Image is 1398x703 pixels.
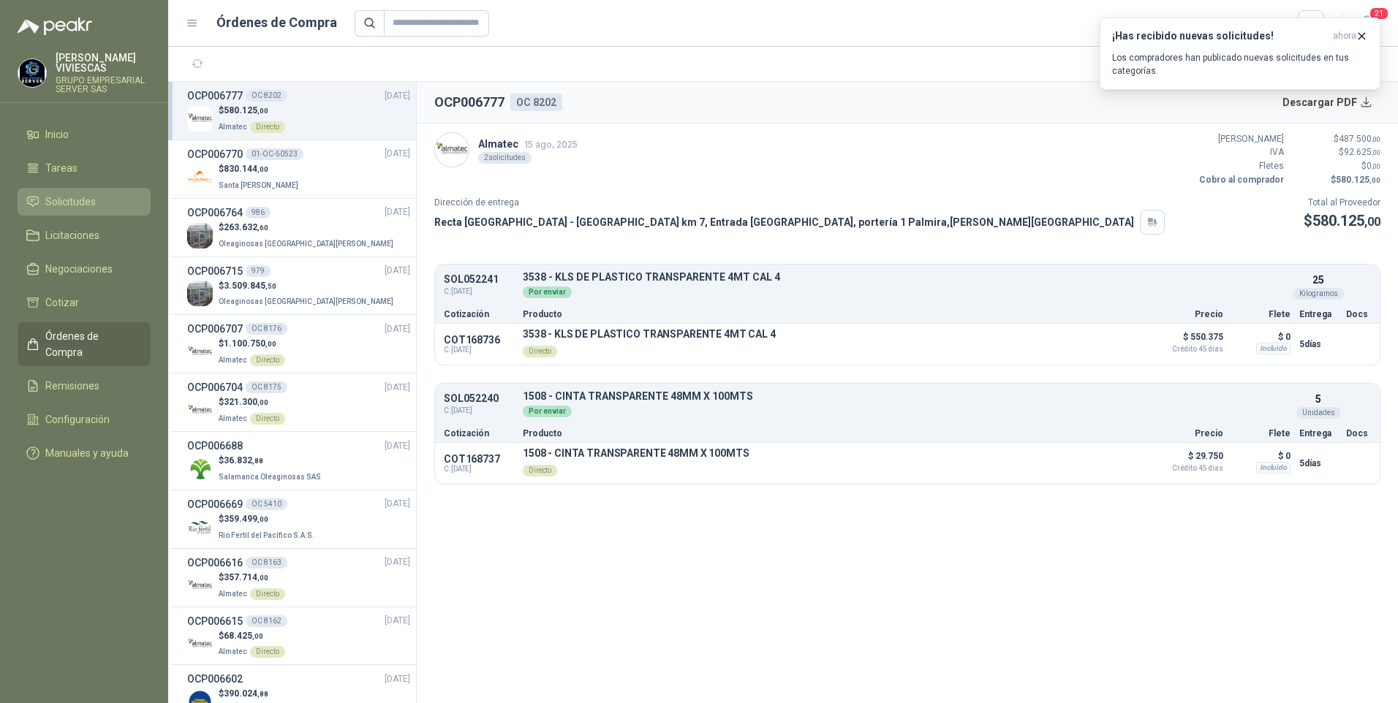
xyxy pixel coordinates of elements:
[250,354,285,366] div: Directo
[435,133,469,167] img: Company Logo
[187,438,410,484] a: OCP006688[DATE] Company Logo$36.832,88Salamanca Oleaginosas SAS
[1150,465,1223,472] span: Crédito 45 días
[385,555,410,569] span: [DATE]
[385,89,410,103] span: [DATE]
[257,515,268,523] span: ,00
[224,105,268,115] span: 580.125
[385,264,410,278] span: [DATE]
[224,572,268,582] span: 357.714
[385,672,410,686] span: [DATE]
[1196,173,1284,187] p: Cobro al comprador
[385,322,410,336] span: [DATE]
[187,555,243,571] h3: OCP006616
[187,223,213,248] img: Company Logo
[434,92,505,113] h2: OCP006777
[219,647,247,655] span: Almatec
[1150,310,1223,319] p: Precio
[523,272,1291,283] p: 3538 - KLS DE PLASTICO TRANSPARENTE 4MT CAL 4
[219,395,285,409] p: $
[219,297,393,305] span: Oleaginosas [GEOGRAPHIC_DATA][PERSON_NAME]
[219,162,301,176] p: $
[250,646,285,658] div: Directo
[187,438,243,454] h3: OCP006688
[1150,447,1223,472] p: $ 29.750
[45,261,113,277] span: Negociaciones
[246,90,287,102] div: OC 8202
[250,121,285,133] div: Directo
[18,255,151,283] a: Negociaciones
[257,165,268,173] span: ,00
[219,337,285,351] p: $
[18,322,151,366] a: Órdenes de Compra
[257,107,268,115] span: ,00
[187,205,243,221] h3: OCP006764
[18,372,151,400] a: Remisiones
[246,265,271,277] div: 979
[250,413,285,425] div: Directo
[187,106,213,132] img: Company Logo
[1369,7,1389,20] span: 21
[385,439,410,453] span: [DATE]
[1372,162,1380,170] span: ,00
[219,571,285,585] p: $
[18,121,151,148] a: Inicio
[224,164,268,174] span: 830.144
[187,205,410,251] a: OCP006764986[DATE] Company Logo$263.632,60Oleaginosas [GEOGRAPHIC_DATA][PERSON_NAME]
[1299,455,1337,472] p: 5 días
[45,378,99,394] span: Remisiones
[219,687,277,701] p: $
[219,221,396,235] p: $
[265,340,276,348] span: ,00
[385,147,410,161] span: [DATE]
[1274,88,1381,117] button: Descargar PDF
[18,406,151,433] a: Configuración
[187,555,410,601] a: OCP006616OC 8163[DATE] Company Logo$357.714,00AlmatecDirecto
[1299,310,1337,319] p: Entrega
[510,94,562,111] div: OC 8202
[219,473,321,481] span: Salamanca Oleaginosas SAS
[1304,196,1380,210] p: Total al Proveedor
[187,88,243,104] h3: OCP006777
[1232,310,1291,319] p: Flete
[434,196,1165,210] p: Dirección de entrega
[187,456,213,482] img: Company Logo
[224,514,268,524] span: 359.499
[1100,18,1380,90] button: ¡Has recibido nuevas solicitudes!ahora Los compradores han publicado nuevas solicitudes en tus ca...
[187,88,410,134] a: OCP006777OC 8202[DATE] Company Logo$580.125,00AlmatecDirecto
[56,53,151,73] p: [PERSON_NAME] VIVIESCAS
[524,139,578,150] span: 15 ago, 2025
[444,334,514,346] p: COT168736
[18,59,46,87] img: Company Logo
[219,414,247,422] span: Almatec
[246,498,287,510] div: OC 5410
[18,18,92,35] img: Logo peakr
[219,181,298,189] span: Santa [PERSON_NAME]
[187,671,243,687] h3: OCP006602
[246,207,271,218] div: 986
[18,188,151,216] a: Solicitudes
[257,574,268,582] span: ,00
[523,447,749,459] p: 1508 - CINTA TRANSPARENTE 48MM X 100MTS
[18,289,151,316] a: Cotizar
[224,397,268,407] span: 321.300
[45,194,96,210] span: Solicitudes
[1150,328,1223,353] p: $ 550.375
[1293,132,1380,146] p: $
[1299,335,1337,353] p: 5 días
[216,12,337,33] h1: Órdenes de Compra
[219,104,285,118] p: $
[1196,145,1284,159] p: IVA
[1346,429,1371,438] p: Docs
[1196,132,1284,146] p: [PERSON_NAME]
[45,328,137,360] span: Órdenes de Compra
[444,286,514,297] span: C: [DATE]
[224,455,263,465] span: 36.832
[187,263,410,309] a: OCP006715979[DATE] Company Logo$3.509.845,50Oleaginosas [GEOGRAPHIC_DATA][PERSON_NAME]
[523,391,1291,402] p: 1508 - CINTA TRANSPARENTE 48MM X 100MTS
[252,632,263,640] span: ,00
[224,688,268,699] span: 390.024
[246,557,287,569] div: OC 8163
[246,381,287,393] div: OC 8175
[187,281,213,306] img: Company Logo
[257,398,268,406] span: ,00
